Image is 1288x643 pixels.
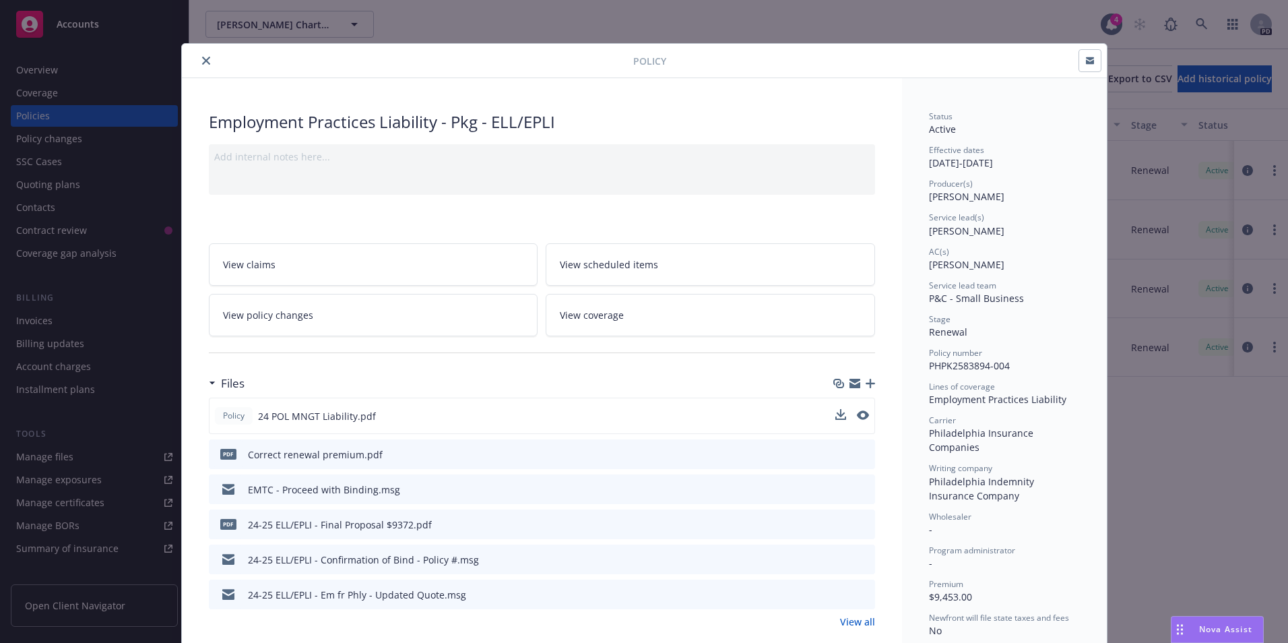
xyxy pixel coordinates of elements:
[248,518,432,532] div: 24-25 ELL/EPLI - Final Proposal $9372.pdf
[929,545,1015,556] span: Program administrator
[560,308,624,322] span: View coverage
[836,448,847,462] button: download file
[858,553,870,567] button: preview file
[929,475,1037,502] span: Philadelphia Indemnity Insurance Company
[929,246,949,257] span: AC(s)
[929,212,984,223] span: Service lead(s)
[929,393,1066,406] span: Employment Practices Liability
[929,612,1069,623] span: Newfront will file state taxes and fees
[835,409,846,420] button: download file
[929,590,972,603] span: $9,453.00
[546,243,875,286] a: View scheduled items
[836,588,847,602] button: download file
[248,483,400,497] div: EMTC - Proceed with Binding.msg
[929,258,1004,271] span: [PERSON_NAME]
[248,448,383,462] div: Correct renewal premium.pdf
[929,224,1004,237] span: [PERSON_NAME]
[840,615,875,629] a: View all
[929,313,951,325] span: Stage
[929,462,992,474] span: Writing company
[220,410,247,422] span: Policy
[633,54,666,68] span: Policy
[248,553,479,567] div: 24-25 ELL/EPLI - Confirmation of Bind - Policy #.msg
[929,190,1004,203] span: [PERSON_NAME]
[220,519,236,529] span: pdf
[929,292,1024,305] span: P&C - Small Business
[835,409,846,423] button: download file
[209,375,245,392] div: Files
[220,449,236,459] span: pdf
[858,448,870,462] button: preview file
[214,150,870,164] div: Add internal notes here...
[1171,616,1264,643] button: Nova Assist
[858,483,870,497] button: preview file
[929,359,1010,372] span: PHPK2583894-004
[1171,617,1188,642] div: Drag to move
[929,381,995,392] span: Lines of coverage
[929,111,953,122] span: Status
[929,347,982,359] span: Policy number
[929,280,996,291] span: Service lead team
[929,144,1080,170] div: [DATE] - [DATE]
[929,123,956,135] span: Active
[223,257,276,272] span: View claims
[198,53,214,69] button: close
[929,624,942,637] span: No
[546,294,875,336] a: View coverage
[836,518,847,532] button: download file
[929,557,932,570] span: -
[929,523,932,536] span: -
[929,511,971,522] span: Wholesaler
[560,257,658,272] span: View scheduled items
[221,375,245,392] h3: Files
[858,518,870,532] button: preview file
[248,588,466,602] div: 24-25 ELL/EPLI - Em fr Phly - Updated Quote.msg
[857,409,869,423] button: preview file
[209,294,538,336] a: View policy changes
[858,588,870,602] button: preview file
[929,578,963,590] span: Premium
[929,178,973,189] span: Producer(s)
[1199,623,1252,635] span: Nova Assist
[209,111,875,133] div: Employment Practices Liability - Pkg - ELL/EPLI
[929,144,984,156] span: Effective dates
[223,308,313,322] span: View policy changes
[857,410,869,420] button: preview file
[836,553,847,567] button: download file
[929,326,967,338] span: Renewal
[258,409,376,423] span: 24 POL MNGT Liability.pdf
[929,427,1036,454] span: Philadelphia Insurance Companies
[209,243,538,286] a: View claims
[836,483,847,497] button: download file
[929,415,956,426] span: Carrier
